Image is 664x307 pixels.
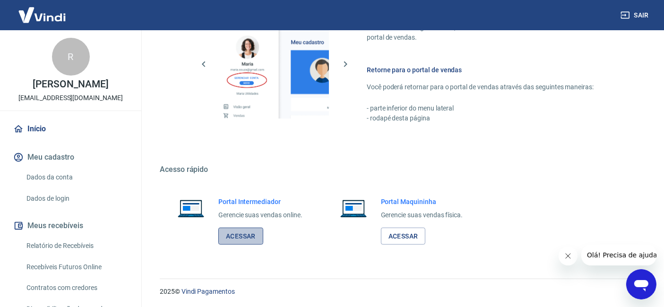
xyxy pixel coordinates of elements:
[367,103,619,113] p: - parte inferior do menu lateral
[220,10,329,119] img: Imagem da dashboard mostrando o botão de gerenciar conta na sidebar no lado esquerdo
[171,197,211,220] img: Imagem de um notebook aberto
[559,247,578,265] iframe: Fechar mensagem
[11,215,130,236] button: Meus recebíveis
[11,147,130,168] button: Meu cadastro
[160,287,641,297] p: 2025 ©
[381,210,463,220] p: Gerencie suas vendas física.
[11,119,130,139] a: Início
[33,79,108,89] p: [PERSON_NAME]
[626,269,656,299] iframe: Botão para abrir a janela de mensagens
[218,210,302,220] p: Gerencie suas vendas online.
[218,228,263,245] a: Acessar
[218,197,302,206] h6: Portal Intermediador
[619,7,653,24] button: Sair
[23,278,130,298] a: Contratos com credores
[18,93,123,103] p: [EMAIL_ADDRESS][DOMAIN_NAME]
[581,245,656,265] iframe: Mensagem da empresa
[367,82,619,92] p: Você poderá retornar para o portal de vendas através das seguintes maneiras:
[6,7,79,14] span: Olá! Precisa de ajuda?
[23,257,130,277] a: Recebíveis Futuros Online
[23,189,130,208] a: Dados de login
[367,65,619,75] h6: Retorne para o portal de vendas
[160,165,641,174] h5: Acesso rápido
[52,38,90,76] div: R
[367,23,619,43] p: Para acessar este gerenciador, basta clicar em “Gerenciar conta” no menu lateral do portal de ven...
[181,288,235,295] a: Vindi Pagamentos
[381,228,426,245] a: Acessar
[23,236,130,256] a: Relatório de Recebíveis
[23,168,130,187] a: Dados da conta
[334,197,373,220] img: Imagem de um notebook aberto
[381,197,463,206] h6: Portal Maquininha
[367,113,619,123] p: - rodapé desta página
[11,0,73,29] img: Vindi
